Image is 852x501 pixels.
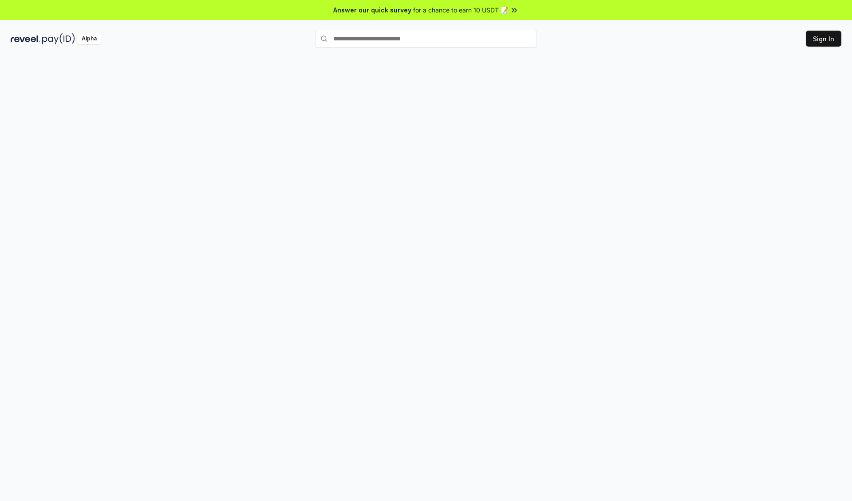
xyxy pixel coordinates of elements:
div: Alpha [77,33,102,44]
button: Sign In [806,31,841,47]
img: reveel_dark [11,33,40,44]
span: Answer our quick survey [333,5,411,15]
span: for a chance to earn 10 USDT 📝 [413,5,508,15]
img: pay_id [42,33,75,44]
